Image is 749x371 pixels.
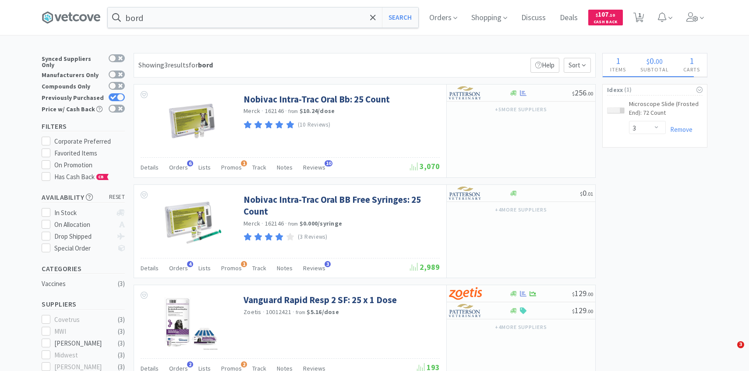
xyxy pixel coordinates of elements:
[54,219,113,230] div: On Allocation
[163,294,219,351] img: a5b1d821dd8e4c6788eeaca4a00a2f2d_526080.jpeg
[54,314,109,325] div: Covetrus
[187,160,193,166] span: 6
[607,102,625,119] img: 1645637629174d60b505e94e10ea3fc3_316770.png
[288,221,298,227] span: from
[221,163,242,171] span: Promos
[572,291,575,297] span: $
[630,15,648,23] a: 1
[285,219,287,227] span: ·
[530,58,559,73] p: Help
[54,350,109,360] div: Midwest
[277,163,293,171] span: Notes
[491,204,551,216] button: +4more suppliers
[594,20,618,25] span: Cash Back
[221,264,242,272] span: Promos
[298,233,328,242] p: (3 Reviews)
[586,90,593,97] span: . 00
[293,308,294,316] span: ·
[491,103,551,116] button: +5more suppliers
[449,287,482,300] img: a673e5ab4e5e497494167fe422e9a3ab.png
[42,121,125,131] h5: Filters
[54,173,109,181] span: Has Cash Back
[616,55,620,66] span: 1
[300,219,343,227] strong: $0.000 / syringe
[633,57,676,65] div: .
[266,308,291,316] span: 10012421
[556,14,581,22] a: Deals
[118,314,125,325] div: ( 3 )
[298,120,331,130] p: (10 Reviews)
[586,291,593,297] span: . 00
[54,136,125,147] div: Corporate Preferred
[382,7,418,28] button: Search
[54,148,125,159] div: Favorited Items
[109,193,125,202] span: reset
[42,54,104,68] div: Synced Suppliers Only
[608,12,615,18] span: . 10
[241,361,247,367] span: 2
[449,187,482,200] img: f5e969b455434c6296c6d81ef179fa71_3.png
[42,299,125,309] h5: Suppliers
[198,264,211,272] span: Lists
[572,88,593,98] span: 256
[449,86,482,99] img: f5e969b455434c6296c6d81ef179fa71_3.png
[148,194,233,251] img: 9b6982c85d0b4727bbad7ccf8ff5516c_398739.jpg
[54,231,113,242] div: Drop Shipped
[325,160,332,166] span: 10
[252,264,266,272] span: Track
[596,12,598,18] span: $
[277,264,293,272] span: Notes
[588,6,623,29] a: $107.10Cash Back
[244,219,260,227] a: Merck
[42,264,125,274] h5: Categories
[647,57,650,66] span: $
[141,264,159,272] span: Details
[169,163,188,171] span: Orders
[198,60,213,69] strong: bord
[141,163,159,171] span: Details
[155,93,227,150] img: c05b2e3976054b548ba460c7bbd924b5_398709.jpg
[198,163,211,171] span: Lists
[303,163,325,171] span: Reviews
[307,308,339,316] strong: $5.16 / dose
[607,85,623,95] span: Idexx
[603,65,633,74] h4: Items
[564,58,591,73] span: Sort
[596,10,615,18] span: 107
[410,161,440,171] span: 3,070
[325,261,331,267] span: 3
[623,85,695,94] span: ( 1 )
[629,100,703,120] a: Microscope Slide (Frosted End): 72 Count
[580,191,583,197] span: $
[169,264,188,272] span: Orders
[97,174,106,180] span: CB
[656,57,663,66] span: 00
[580,188,593,198] span: 0
[737,341,744,348] span: 3
[719,341,740,362] iframe: Intercom live chat
[118,279,125,289] div: ( 3 )
[572,308,575,314] span: $
[54,160,125,170] div: On Promotion
[586,308,593,314] span: . 00
[518,14,549,22] a: Discuss
[42,82,104,89] div: Compounds Only
[244,194,438,218] a: Nobivac Intra-Trac Oral BB Free Syringes: 25 Count
[42,279,113,289] div: Vaccines
[572,90,575,97] span: $
[244,93,390,105] a: Nobivac Intra-Trac Oral Bb: 25 Count
[296,309,305,315] span: from
[118,326,125,337] div: ( 3 )
[54,208,113,218] div: In Stock
[300,107,335,115] strong: $10.24 / dose
[42,192,125,202] h5: Availability
[261,219,263,227] span: ·
[189,60,213,69] span: for
[42,93,104,101] div: Previously Purchased
[572,305,593,315] span: 129
[650,55,654,66] span: 0
[288,108,298,114] span: from
[633,65,676,74] h4: Subtotal
[244,107,260,115] a: Merck
[285,107,287,115] span: ·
